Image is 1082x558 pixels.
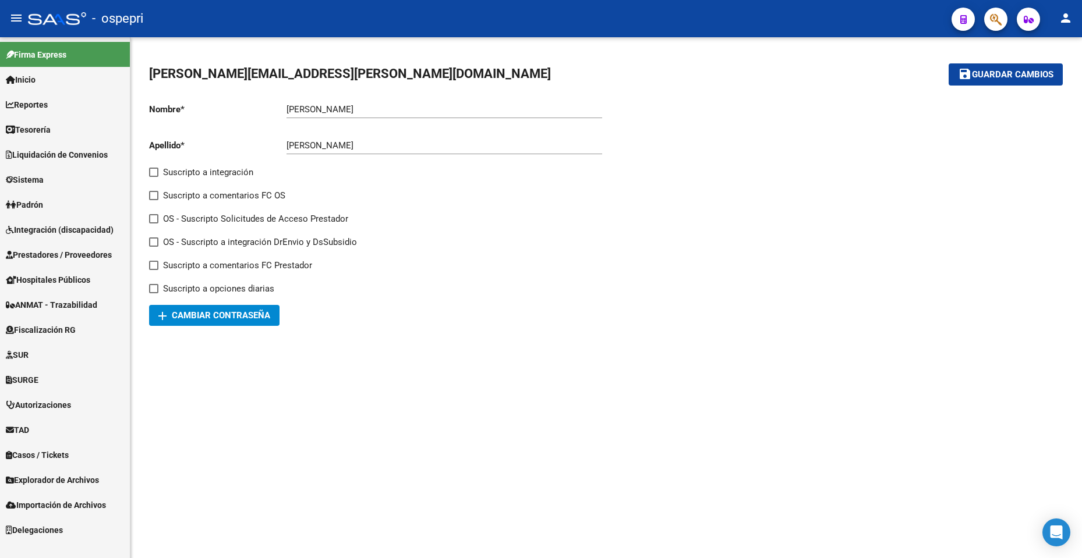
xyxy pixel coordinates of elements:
[149,139,287,152] p: Apellido
[6,399,71,411] span: Autorizaciones
[163,282,274,296] span: Suscripto a opciones diarias
[1042,518,1070,546] div: Open Intercom Messenger
[6,98,48,111] span: Reportes
[6,223,114,236] span: Integración (discapacidad)
[163,189,285,202] span: Suscripto a comentarios FC OS
[6,349,29,361] span: SUR
[6,148,108,161] span: Liquidación de Convenios
[163,212,348,226] span: OS - Suscripto Solicitudes de Acceso Prestador
[6,449,69,461] span: Casos / Tickets
[149,305,280,326] button: Cambiar Contraseña
[972,70,1053,80] span: Guardar cambios
[949,63,1063,85] button: Guardar cambios
[6,374,38,386] span: SURGE
[6,524,63,536] span: Delegaciones
[958,67,972,81] mat-icon: save
[149,103,287,116] p: Nombre
[6,324,76,336] span: Fiscalización RG
[155,309,169,323] mat-icon: add
[6,273,90,286] span: Hospitales Públicos
[6,248,112,261] span: Prestadores / Proveedores
[163,165,253,179] span: Suscripto a integración
[9,11,23,25] mat-icon: menu
[158,310,270,321] span: Cambiar Contraseña
[163,258,312,272] span: Suscripto a comentarios FC Prestador
[6,499,106,511] span: Importación de Archivos
[1059,11,1073,25] mat-icon: person
[6,48,66,61] span: Firma Express
[6,474,99,486] span: Explorador de Archivos
[6,424,29,436] span: TAD
[6,298,97,311] span: ANMAT - Trazabilidad
[92,6,143,31] span: - ospepri
[6,173,44,186] span: Sistema
[163,235,357,249] span: OS - Suscripto a integración DrEnvio y DsSubsidio
[149,66,551,81] span: [PERSON_NAME][EMAIL_ADDRESS][PERSON_NAME][DOMAIN_NAME]
[6,198,43,211] span: Padrón
[6,73,36,86] span: Inicio
[6,123,51,136] span: Tesorería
